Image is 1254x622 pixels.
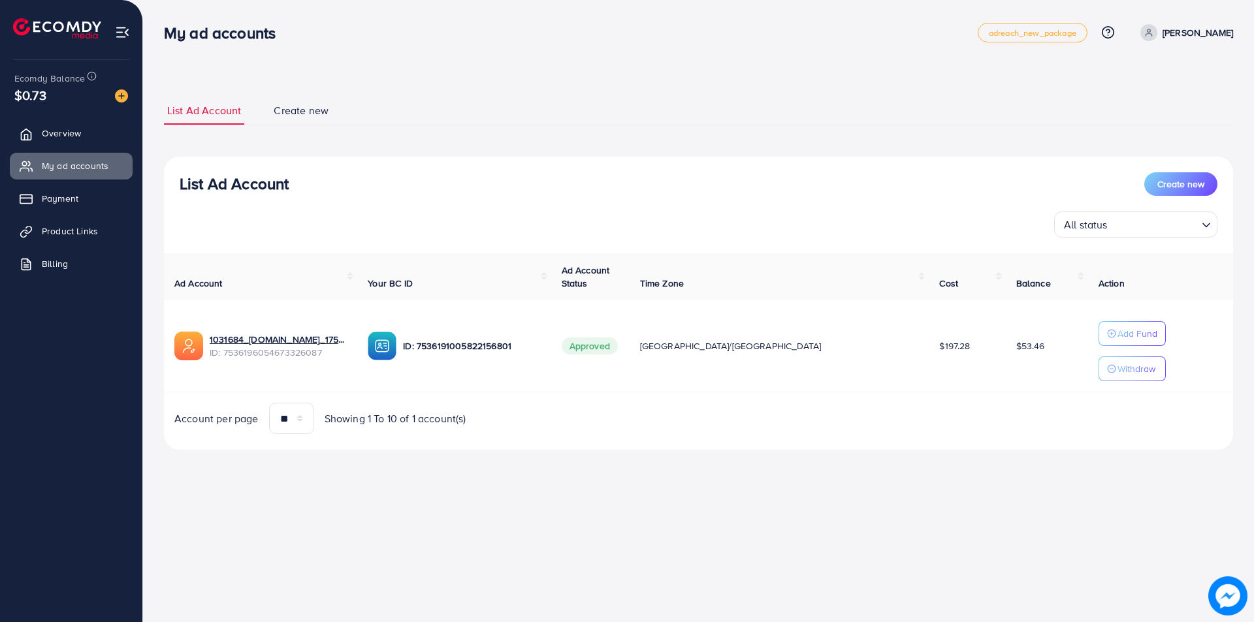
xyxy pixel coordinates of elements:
[10,120,133,146] a: Overview
[1163,25,1233,40] p: [PERSON_NAME]
[1144,172,1217,196] button: Create new
[989,29,1076,37] span: adreach_new_package
[325,411,466,426] span: Showing 1 To 10 of 1 account(s)
[1099,356,1166,381] button: Withdraw
[978,23,1087,42] a: adreach_new_package
[14,86,46,104] span: $0.73
[10,185,133,211] a: Payment
[174,332,203,360] img: ic-ads-acc.e4c84228.svg
[42,159,108,172] span: My ad accounts
[167,103,241,118] span: List Ad Account
[939,339,970,352] span: $197.28
[368,332,396,360] img: ic-ba-acc.ded83a64.svg
[1208,576,1247,615] img: image
[403,338,540,354] p: ID: 7536191005822156801
[1112,213,1197,234] input: Search for option
[1157,178,1204,191] span: Create new
[174,277,223,290] span: Ad Account
[210,333,347,346] a: 1031684_[DOMAIN_NAME]_1754657604772
[210,346,347,359] span: ID: 7536196054673326087
[939,277,958,290] span: Cost
[174,411,259,426] span: Account per page
[210,333,347,360] div: <span class='underline'>1031684_Necesitiess.com_1754657604772</span></br>7536196054673326087
[1016,277,1051,290] span: Balance
[1099,277,1125,290] span: Action
[1117,326,1157,341] p: Add Fund
[115,89,128,102] img: image
[180,174,289,193] h3: List Ad Account
[562,264,610,290] span: Ad Account Status
[10,153,133,179] a: My ad accounts
[13,18,101,39] img: logo
[42,257,68,270] span: Billing
[10,251,133,277] a: Billing
[562,337,618,354] span: Approved
[164,23,286,42] h3: My ad accounts
[368,277,413,290] span: Your BC ID
[14,72,85,85] span: Ecomdy Balance
[1099,321,1166,346] button: Add Fund
[1117,361,1155,377] p: Withdraw
[1135,24,1233,41] a: [PERSON_NAME]
[115,25,130,40] img: menu
[42,225,98,238] span: Product Links
[10,218,133,244] a: Product Links
[640,339,822,352] span: [GEOGRAPHIC_DATA]/[GEOGRAPHIC_DATA]
[42,127,81,140] span: Overview
[640,277,684,290] span: Time Zone
[274,103,329,118] span: Create new
[1054,211,1217,238] div: Search for option
[1016,339,1045,352] span: $53.46
[42,192,78,205] span: Payment
[1061,215,1110,234] span: All status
